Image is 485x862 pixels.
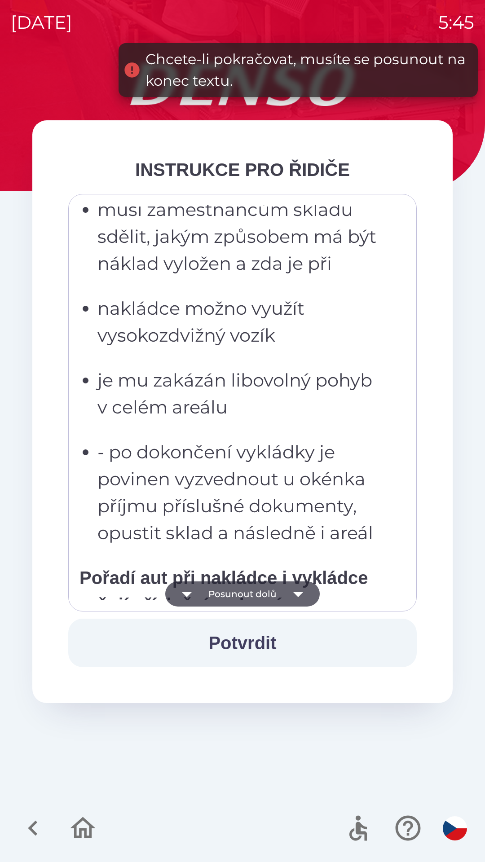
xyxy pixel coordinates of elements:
button: Posunout dolů [165,581,320,607]
p: nakládce možno využít vysokozdvižný vozík [97,295,393,349]
p: 5:45 [438,9,474,36]
p: je mu zakázán libovolný pohyb v celém areálu [97,367,393,421]
img: Logo [32,63,453,106]
p: musí zaměstnancům skladu sdělit, jakým způsobem má být náklad vyložen a zda je při [97,196,393,277]
div: INSTRUKCE PRO ŘIDIČE [68,156,417,183]
button: Potvrdit [68,619,417,667]
img: cs flag [443,816,467,840]
p: - po dokončení vykládky je povinen vyzvednout u okénka příjmu příslušné dokumenty, opustit sklad ... [97,439,393,546]
strong: Pořadí aut při nakládce i vykládce určují příslušní vedoucí zaměstnanci. [79,568,368,642]
div: Chcete-li pokračovat, musíte se posunout na konec textu. [145,48,469,92]
p: [DATE] [11,9,72,36]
